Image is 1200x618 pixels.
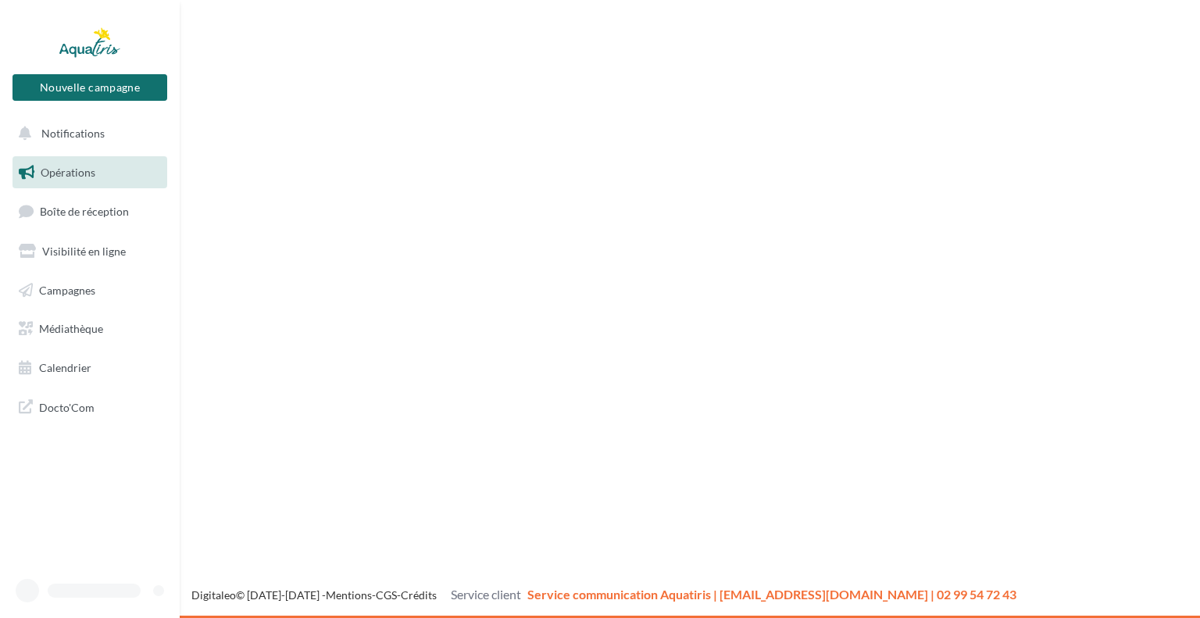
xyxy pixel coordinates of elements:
[376,588,397,602] a: CGS
[9,156,170,189] a: Opérations
[9,195,170,228] a: Boîte de réception
[41,166,95,179] span: Opérations
[9,313,170,345] a: Médiathèque
[326,588,372,602] a: Mentions
[9,391,170,423] a: Docto'Com
[9,352,170,384] a: Calendrier
[39,361,91,374] span: Calendrier
[12,74,167,101] button: Nouvelle campagne
[9,117,164,150] button: Notifications
[41,127,105,140] span: Notifications
[191,588,1016,602] span: © [DATE]-[DATE] - - -
[527,587,1016,602] span: Service communication Aquatiris | [EMAIL_ADDRESS][DOMAIN_NAME] | 02 99 54 72 43
[451,587,521,602] span: Service client
[39,397,95,417] span: Docto'Com
[39,283,95,296] span: Campagnes
[39,322,103,335] span: Médiathèque
[191,588,236,602] a: Digitaleo
[401,588,437,602] a: Crédits
[40,205,129,218] span: Boîte de réception
[42,245,126,258] span: Visibilité en ligne
[9,235,170,268] a: Visibilité en ligne
[9,274,170,307] a: Campagnes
